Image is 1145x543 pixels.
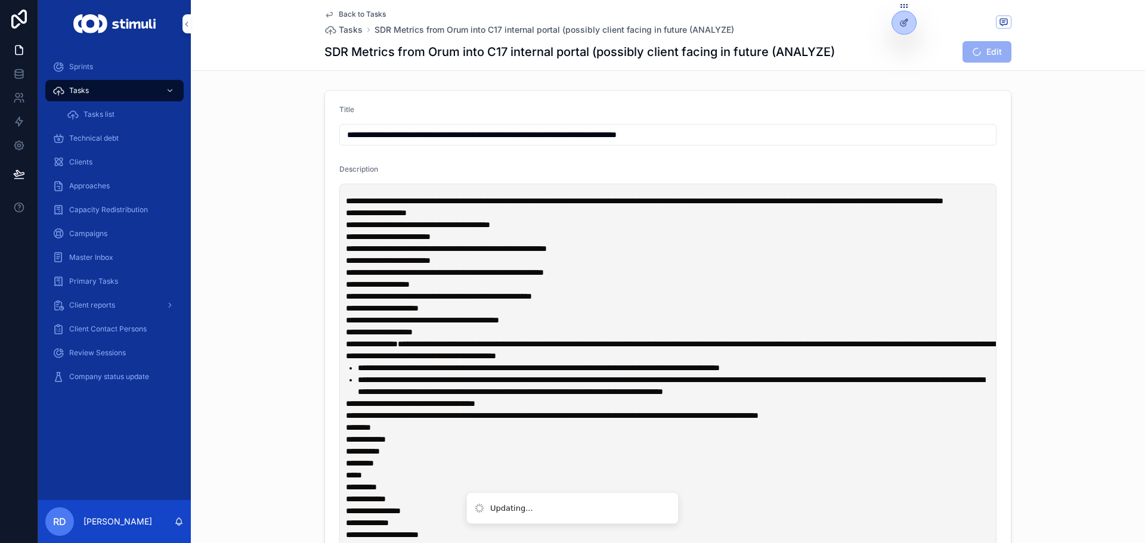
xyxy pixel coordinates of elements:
[339,24,363,36] span: Tasks
[45,294,184,316] a: Client reports
[324,44,835,60] h1: SDR Metrics from Orum into C17 internal portal (possibly client facing in future (ANALYZE)
[45,56,184,77] a: Sprints
[45,128,184,149] a: Technical debt
[45,342,184,364] a: Review Sessions
[45,199,184,221] a: Capacity Redistribution
[375,24,734,36] a: SDR Metrics from Orum into C17 internal portal (possibly client facing in future (ANALYZE)
[339,10,386,19] span: Back to Tasks
[69,134,119,143] span: Technical debt
[45,247,184,268] a: Master Inbox
[45,271,184,292] a: Primary Tasks
[69,300,115,310] span: Client reports
[324,10,386,19] a: Back to Tasks
[45,175,184,197] a: Approaches
[45,223,184,244] a: Campaigns
[69,181,110,191] span: Approaches
[38,48,191,403] div: scrollable content
[69,62,93,72] span: Sprints
[69,205,148,215] span: Capacity Redistribution
[69,229,107,238] span: Campaigns
[45,80,184,101] a: Tasks
[60,104,184,125] a: Tasks list
[490,502,533,514] div: Updating...
[69,86,89,95] span: Tasks
[45,151,184,173] a: Clients
[45,318,184,340] a: Client Contact Persons
[69,157,92,167] span: Clients
[69,324,147,334] span: Client Contact Persons
[339,165,378,173] span: Description
[324,24,363,36] a: Tasks
[339,105,354,114] span: Title
[45,366,184,387] a: Company status update
[83,516,152,528] p: [PERSON_NAME]
[69,277,118,286] span: Primary Tasks
[73,14,155,33] img: App logo
[53,514,66,529] span: RD
[69,348,126,358] span: Review Sessions
[83,110,114,119] span: Tasks list
[69,253,113,262] span: Master Inbox
[69,372,149,381] span: Company status update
